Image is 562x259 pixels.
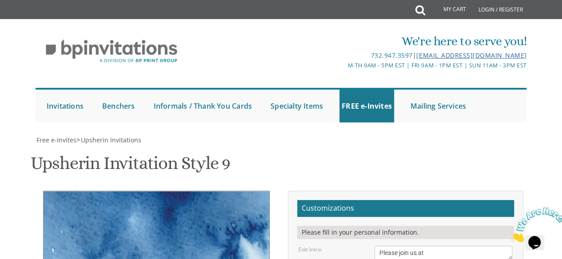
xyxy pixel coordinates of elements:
div: M-Th 9am - 5pm EST | Fri 9am - 1pm EST | Sun 11am - 3pm EST [199,61,526,70]
a: Mailing Services [408,90,468,122]
div: Please fill in your personal information. [297,226,514,239]
a: Informals / Thank You Cards [151,90,254,122]
a: [EMAIL_ADDRESS][DOMAIN_NAME] [416,51,526,59]
h2: Customizations [297,200,514,217]
a: Upsherin Invitations [80,136,141,144]
span: Upsherin Invitations [81,136,141,144]
div: | [199,50,526,61]
a: 732.947.3597 [371,51,413,59]
h1: Upsherin Invitation Style 9 [31,153,231,180]
img: Chat attention grabber [4,4,59,39]
a: My Cart [424,1,472,19]
a: Invitations [44,90,86,122]
iframe: chat widget [507,204,562,246]
div: We're here to serve you! [199,32,526,50]
a: Benchers [100,90,137,122]
a: Free e-Invites [36,136,76,144]
a: Specialty Items [268,90,325,122]
a: FREE e-Invites [339,90,394,122]
img: BP Invitation Loft [36,33,188,70]
label: Edit Intro: [299,246,322,253]
span: > [76,136,141,144]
